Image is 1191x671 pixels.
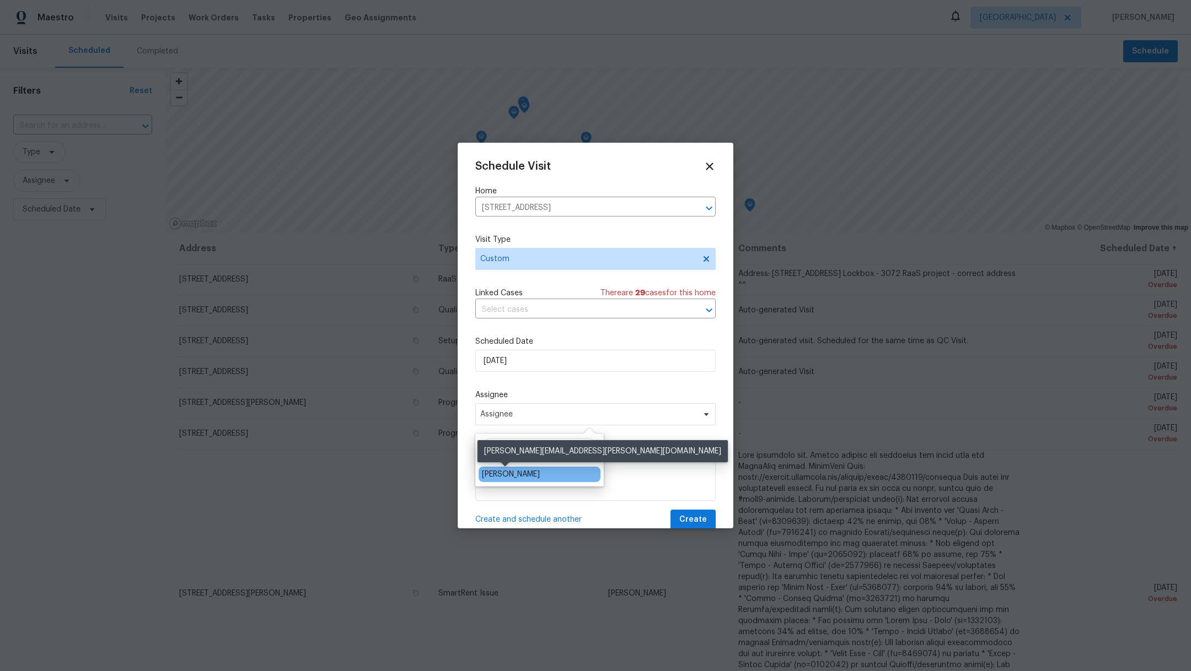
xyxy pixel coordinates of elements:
input: Enter in an address [475,199,685,217]
input: Select cases [475,301,685,318]
label: Scheduled Date [475,336,716,347]
button: Create [670,510,716,530]
button: Open [701,302,717,318]
span: Create and schedule another [475,514,582,525]
span: Custom [480,253,695,264]
label: Visit Type [475,234,716,245]
span: There are case s for this home [600,288,716,299]
label: Home [475,186,716,197]
span: Assignee [480,410,696,419]
div: [PERSON_NAME][EMAIL_ADDRESS][PERSON_NAME][DOMAIN_NAME] [478,440,728,462]
span: Create [679,513,707,527]
label: Assignee [475,389,716,401]
span: 29 [635,289,645,297]
button: Open [701,201,717,216]
span: Close [704,160,716,172]
span: Schedule Visit [475,161,551,172]
input: M/D/YYYY [475,350,716,372]
div: [PERSON_NAME] [482,469,540,480]
span: Linked Cases [475,288,523,299]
